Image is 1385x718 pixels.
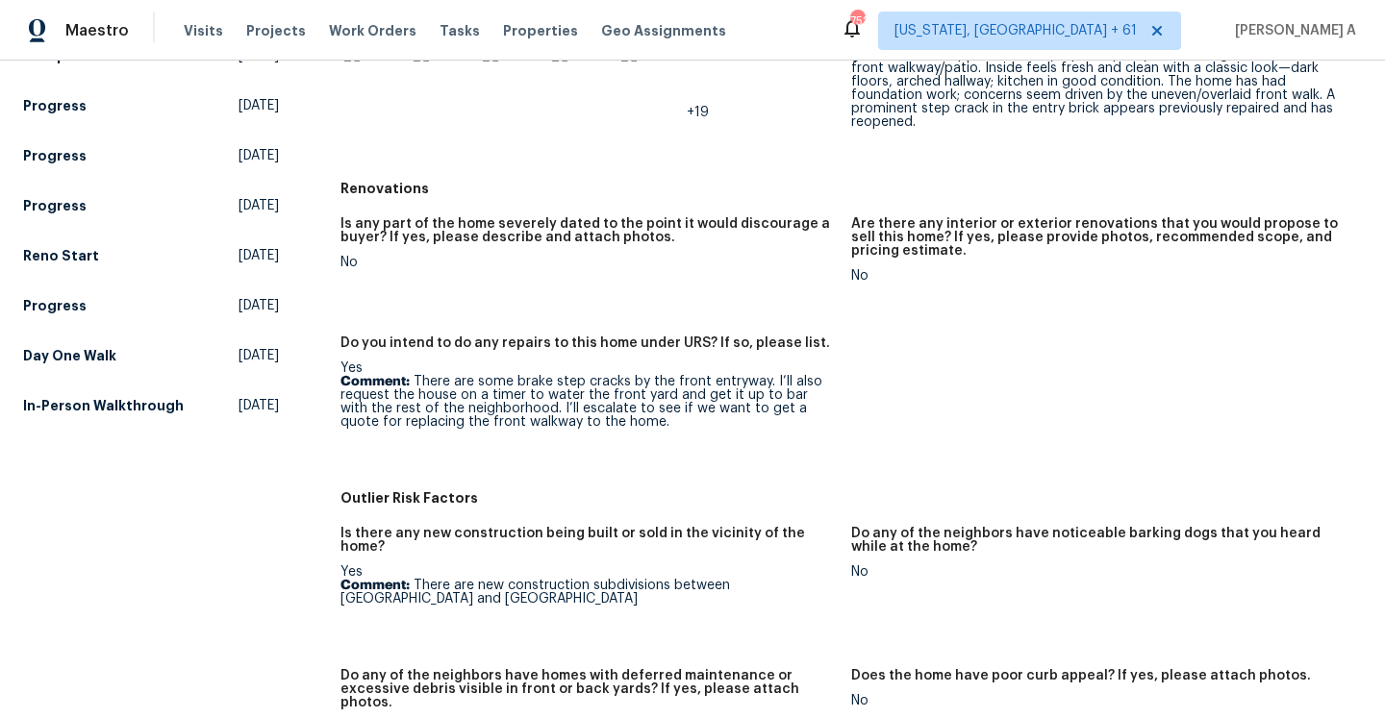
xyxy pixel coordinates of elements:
span: Tasks [440,24,480,37]
a: Reno Start[DATE] [23,238,279,273]
div: No [851,694,1347,707]
h5: In-Person Walkthrough [23,396,184,415]
h5: Reno Start [23,246,99,265]
a: Progress[DATE] [23,188,279,223]
h5: Renovations [340,179,1362,198]
a: Day One Walk[DATE] [23,338,279,373]
span: [DATE] [239,346,279,365]
span: [PERSON_NAME] A [1227,21,1356,40]
div: No [340,256,836,269]
span: [DATE] [239,296,279,315]
h5: Is there any new construction being built or sold in the vicinity of the home? [340,527,836,554]
span: Maestro [65,21,129,40]
b: Comment: [340,375,410,388]
a: Progress[DATE] [23,288,279,323]
span: Visits [184,21,223,40]
span: [DATE] [239,246,279,265]
h5: Is any part of the home severely dated to the point it would discourage a buyer? If yes, please d... [340,217,836,244]
h5: Are there any interior or exterior renovations that you would propose to sell this home? If yes, ... [851,217,1347,258]
a: Progress[DATE] [23,138,279,173]
span: Projects [246,21,306,40]
h5: Day One Walk [23,346,116,365]
p: There are some brake step cracks by the front entryway. I’ll also request the house on a timer to... [340,375,836,429]
b: Comment: [340,579,410,592]
h5: Progress [23,146,87,165]
h5: Progress [23,96,87,115]
div: Yes [340,565,836,606]
span: [DATE] [239,96,279,115]
span: +19 [687,106,709,119]
a: Progress[DATE] [23,88,279,123]
span: Work Orders [329,21,416,40]
span: [DATE] [239,196,279,215]
span: [DATE] [239,146,279,165]
h5: Does the home have poor curb appeal? If yes, please attach photos. [851,669,1311,682]
h5: Progress [23,196,87,215]
h5: Do any of the neighbors have noticeable barking dogs that you heard while at the home? [851,527,1347,554]
p: There are new construction subdivisions between [GEOGRAPHIC_DATA] and [GEOGRAPHIC_DATA] [340,579,836,606]
span: [US_STATE], [GEOGRAPHIC_DATA] + 61 [894,21,1137,40]
span: [DATE] [239,396,279,415]
h5: Do you intend to do any repairs to this home under URS? If so, please list. [340,336,830,350]
span: Properties [503,21,578,40]
div: No [851,565,1347,579]
div: Overall, the home feels large, open, and inviting. Front landscaping has dried grass and curb app... [851,35,1347,129]
span: Geo Assignments [601,21,726,40]
div: Yes [340,361,836,429]
h5: Progress [23,296,87,315]
h5: Do any of the neighbors have homes with deferred maintenance or excessive debris visible in front... [340,669,836,709]
div: 752 [850,12,864,31]
a: In-Person Walkthrough[DATE] [23,388,279,423]
div: No [851,269,1347,283]
h5: Outlier Risk Factors [340,488,1362,508]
